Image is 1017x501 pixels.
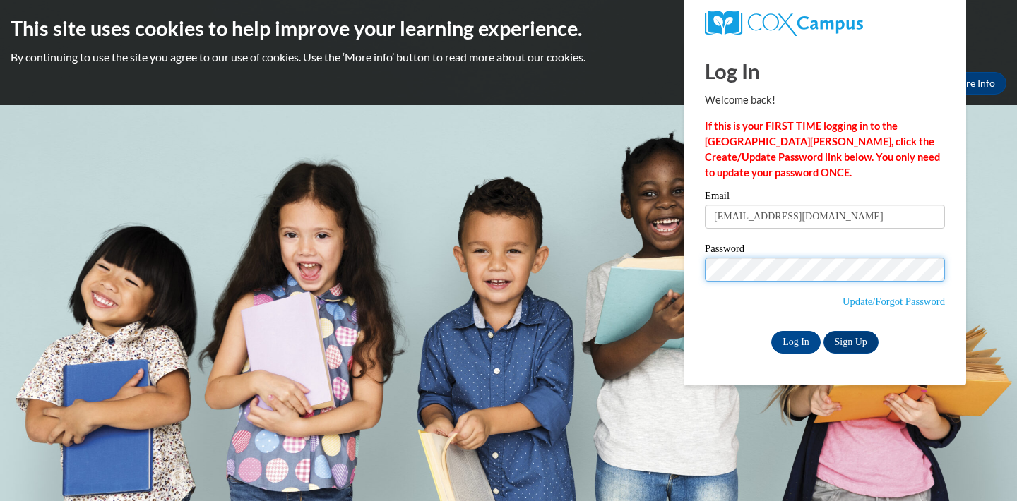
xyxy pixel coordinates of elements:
[940,72,1006,95] a: More Info
[771,331,821,354] input: Log In
[705,120,940,179] strong: If this is your FIRST TIME logging in to the [GEOGRAPHIC_DATA][PERSON_NAME], click the Create/Upd...
[705,92,945,108] p: Welcome back!
[11,49,1006,65] p: By continuing to use the site you agree to our use of cookies. Use the ‘More info’ button to read...
[705,11,863,36] img: COX Campus
[705,11,945,36] a: COX Campus
[823,331,879,354] a: Sign Up
[11,14,1006,42] h2: This site uses cookies to help improve your learning experience.
[705,191,945,205] label: Email
[705,243,945,258] label: Password
[705,56,945,85] h1: Log In
[843,296,945,307] a: Update/Forgot Password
